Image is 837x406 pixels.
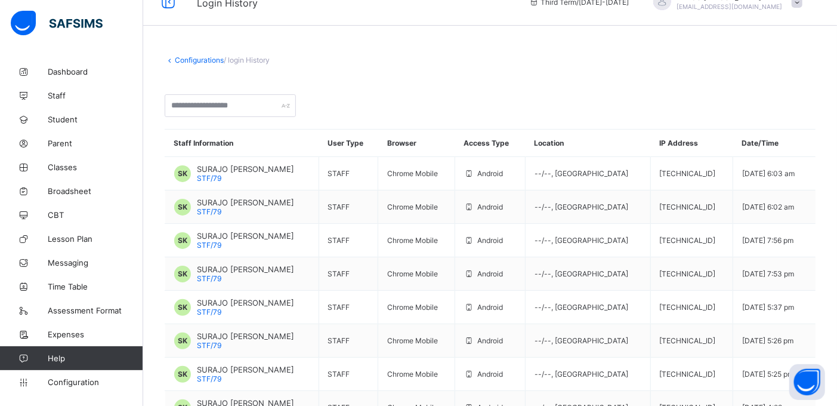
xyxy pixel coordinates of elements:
[477,303,503,312] span: Android
[48,377,143,387] span: Configuration
[387,370,438,379] span: Chrome Mobile
[742,202,794,211] span: [DATE] 6:02 am
[477,236,503,245] span: Android
[48,258,143,267] span: Messaging
[197,231,294,241] span: SURAJO [PERSON_NAME]
[178,202,187,211] span: SK
[535,336,628,345] span: --/-- , [GEOGRAPHIC_DATA]
[525,130,650,157] th: Location
[165,130,319,157] th: Staff Information
[11,11,103,36] img: safsims
[48,115,143,124] span: Student
[328,169,350,178] span: STAFF
[197,307,221,316] span: STF/79
[455,130,526,157] th: Access Type
[197,264,294,274] span: SURAJO [PERSON_NAME]
[197,241,221,250] span: STF/79
[178,370,187,379] span: SK
[387,303,438,312] span: Chrome Mobile
[197,207,221,216] span: STF/79
[742,236,793,245] span: [DATE] 7:56 pm
[742,303,794,312] span: [DATE] 5:37 pm
[677,3,783,10] span: [EMAIL_ADDRESS][DOMAIN_NAME]
[789,364,825,400] button: Open asap
[477,336,503,345] span: Android
[328,336,350,345] span: STAFF
[328,236,350,245] span: STAFF
[660,303,716,312] span: [TECHNICAL_ID]
[742,169,795,178] span: [DATE] 6:03 am
[535,169,628,178] span: --/-- , [GEOGRAPHIC_DATA]
[175,56,224,64] a: Configurations
[535,370,628,379] span: --/-- , [GEOGRAPHIC_DATA]
[48,353,143,363] span: Help
[535,303,628,312] span: --/-- , [GEOGRAPHIC_DATA]
[387,336,438,345] span: Chrome Mobile
[178,269,187,278] span: SK
[660,202,716,211] span: [TECHNICAL_ID]
[48,306,143,315] span: Assessment Format
[319,130,378,157] th: User Type
[48,162,143,172] span: Classes
[197,274,221,283] span: STF/79
[742,336,793,345] span: [DATE] 5:26 pm
[197,374,221,383] span: STF/79
[178,303,187,312] span: SK
[197,198,294,207] span: SURAJO [PERSON_NAME]
[535,202,628,211] span: --/-- , [GEOGRAPHIC_DATA]
[733,130,816,157] th: Date/Time
[178,236,187,245] span: SK
[197,365,294,374] span: SURAJO [PERSON_NAME]
[660,269,716,278] span: [TECHNICAL_ID]
[48,210,143,220] span: CBT
[378,130,455,157] th: Browser
[197,298,294,307] span: SURAJO [PERSON_NAME]
[742,370,793,379] span: [DATE] 5:25 pm
[328,370,350,379] span: STAFF
[48,139,143,148] span: Parent
[197,174,221,183] span: STF/79
[660,169,716,178] span: [TECHNICAL_ID]
[48,282,143,291] span: Time Table
[197,341,221,350] span: STF/79
[477,370,503,379] span: Android
[328,202,350,211] span: STAFF
[650,130,733,157] th: IP Address
[387,269,438,278] span: Chrome Mobile
[328,303,350,312] span: STAFF
[477,169,503,178] span: Android
[197,331,294,341] span: SURAJO [PERSON_NAME]
[387,169,438,178] span: Chrome Mobile
[477,202,503,211] span: Android
[660,370,716,379] span: [TECHNICAL_ID]
[48,67,143,76] span: Dashboard
[477,269,503,278] span: Android
[178,336,187,345] span: SK
[224,56,270,64] span: / login History
[328,269,350,278] span: STAFF
[178,169,187,178] span: SK
[48,91,143,100] span: Staff
[742,269,794,278] span: [DATE] 7:53 pm
[535,269,628,278] span: --/-- , [GEOGRAPHIC_DATA]
[387,236,438,245] span: Chrome Mobile
[535,236,628,245] span: --/-- , [GEOGRAPHIC_DATA]
[48,234,143,244] span: Lesson Plan
[660,336,716,345] span: [TECHNICAL_ID]
[48,330,143,339] span: Expenses
[197,164,294,174] span: SURAJO [PERSON_NAME]
[387,202,438,211] span: Chrome Mobile
[660,236,716,245] span: [TECHNICAL_ID]
[48,186,143,196] span: Broadsheet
